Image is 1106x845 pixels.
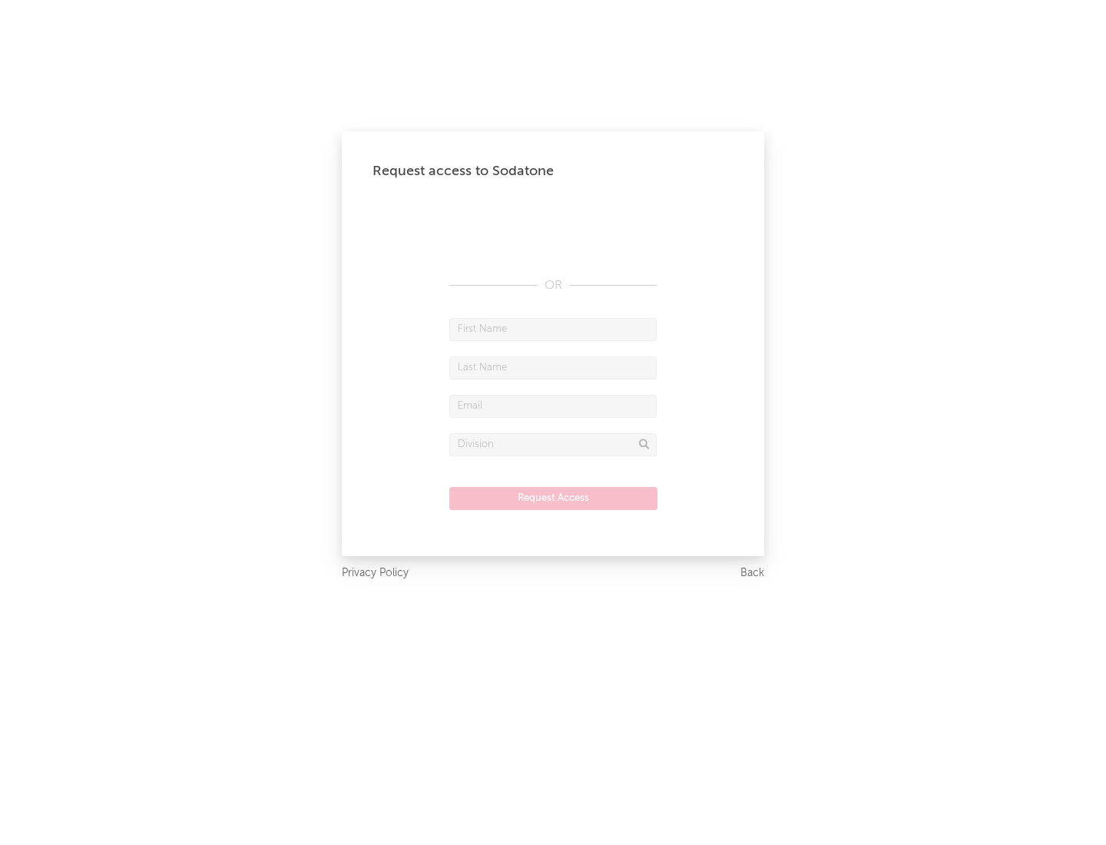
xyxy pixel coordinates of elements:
input: First Name [449,318,657,341]
div: OR [449,277,657,295]
button: Request Access [449,487,657,510]
input: Division [449,433,657,456]
input: Last Name [449,356,657,379]
a: Privacy Policy [342,564,409,583]
div: Request access to Sodatone [373,162,733,181]
a: Back [740,564,764,583]
input: Email [449,395,657,418]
